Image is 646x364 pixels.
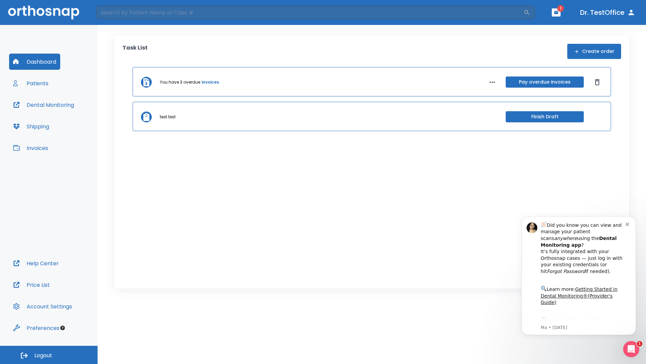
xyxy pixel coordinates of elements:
[34,352,52,359] span: Logout
[160,79,200,85] p: You have 3 overdue
[29,114,114,120] p: Message from Ma, sent 5w ago
[202,79,219,85] a: invoices
[60,325,66,331] div: Tooltip anchor
[9,277,54,293] button: Price List
[567,44,621,59] button: Create order
[29,106,114,140] div: Download the app: | ​ Let us know if you need help getting started!
[9,54,60,70] button: Dashboard
[623,341,639,357] iframe: Intercom live chat
[9,118,53,134] button: Shipping
[9,75,52,91] button: Patients
[9,140,52,156] button: Invoices
[637,341,642,346] span: 1
[9,97,78,113] button: Dental Monitoring
[557,5,564,12] span: 1
[511,210,646,339] iframe: Intercom notifications message
[96,6,524,19] input: Search by Patient Name or Case #
[9,298,76,314] button: Account Settings
[9,320,64,336] button: Preferences
[506,111,584,122] button: Finish Draft
[8,5,79,19] img: Orthosnap
[122,44,148,59] p: Task List
[9,255,63,271] button: Help Center
[114,10,119,16] button: Dismiss notification
[506,77,584,88] button: Pay overdue invoices
[592,77,603,88] button: Dismiss
[577,6,638,19] button: Dr. TestOffice
[29,108,89,120] a: App Store
[160,114,176,120] p: test test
